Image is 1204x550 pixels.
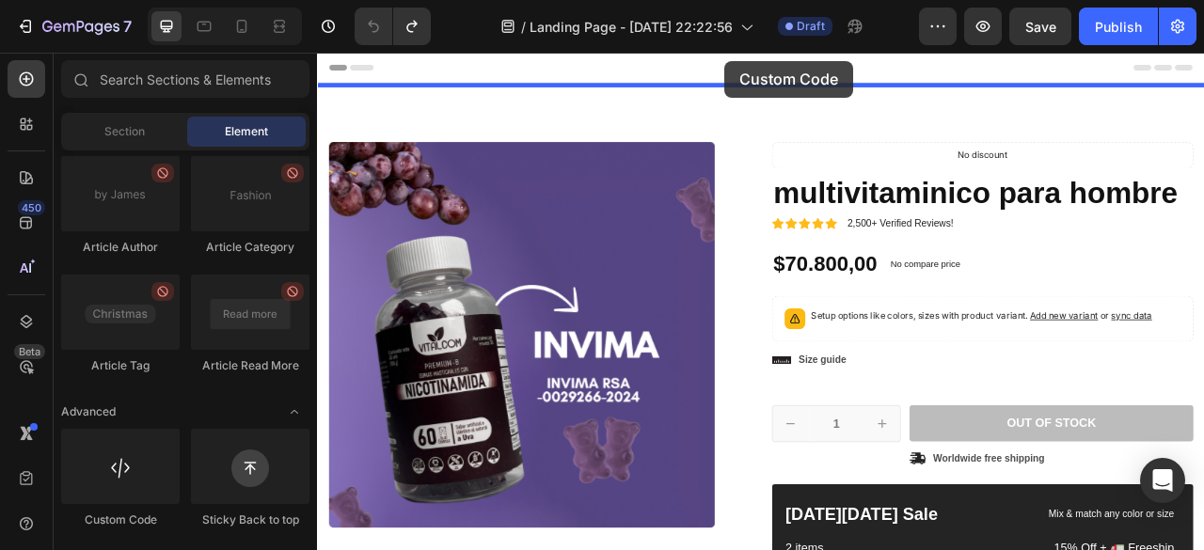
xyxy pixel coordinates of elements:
div: Custom Code [61,511,180,528]
button: 7 [8,8,140,45]
div: Beta [14,344,45,359]
iframe: Design area [317,53,1204,550]
span: Save [1025,19,1056,35]
div: Sticky Back to top [191,511,309,528]
button: Publish [1079,8,1158,45]
span: Landing Page - [DATE] 22:22:56 [530,17,733,37]
div: Article Category [191,239,309,256]
button: Save [1009,8,1071,45]
input: Search Sections & Elements [61,60,309,98]
span: Toggle open [279,397,309,427]
div: Publish [1095,17,1142,37]
span: Section [104,123,145,140]
div: 450 [18,200,45,215]
div: Undo/Redo [355,8,431,45]
span: Element [225,123,268,140]
span: Advanced [61,403,116,420]
div: Article Author [61,239,180,256]
span: Draft [797,18,825,35]
div: Article Tag [61,357,180,374]
p: 7 [123,15,132,38]
div: Open Intercom Messenger [1140,458,1185,503]
div: Article Read More [191,357,309,374]
span: / [521,17,526,37]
